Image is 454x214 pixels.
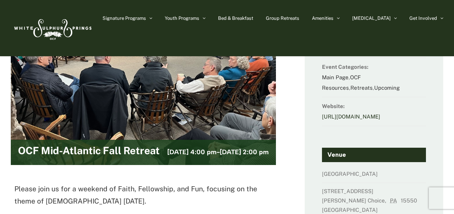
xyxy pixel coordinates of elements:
[167,147,269,157] h3: -
[322,101,426,111] dt: Website:
[312,16,333,21] span: Amenities
[322,188,373,194] span: [STREET_ADDRESS]
[167,148,217,156] span: [DATE] 4:00 pm
[322,169,426,183] dd: [GEOGRAPHIC_DATA]
[266,16,299,21] span: Group Retreats
[18,145,160,160] h2: OCF Mid-Atlantic Fall Retreat
[374,85,400,91] a: Upcoming
[322,148,426,162] h4: Venue
[409,16,437,21] span: Get Involved
[103,16,146,21] span: Signature Programs
[322,72,426,97] dd: , , ,
[385,197,389,204] span: ,
[11,11,94,45] img: White Sulphur Springs Logo
[390,197,399,204] abbr: Pennsylvania
[352,16,391,21] span: [MEDICAL_DATA]
[220,148,269,156] span: [DATE] 2:00 pm
[14,183,272,208] p: Please join us for a weekend of Faith, Fellowship, and Fun, focusing on the theme of [DEMOGRAPHIC...
[322,197,385,204] span: [PERSON_NAME] Choice
[322,74,349,80] a: Main Page
[322,207,380,213] span: [GEOGRAPHIC_DATA]
[322,62,426,72] dt: Event Categories:
[165,16,199,21] span: Youth Programs
[218,16,253,21] span: Bed & Breakfast
[322,113,380,120] a: [URL][DOMAIN_NAME]
[401,197,419,204] span: 15550
[350,85,373,91] a: Retreats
